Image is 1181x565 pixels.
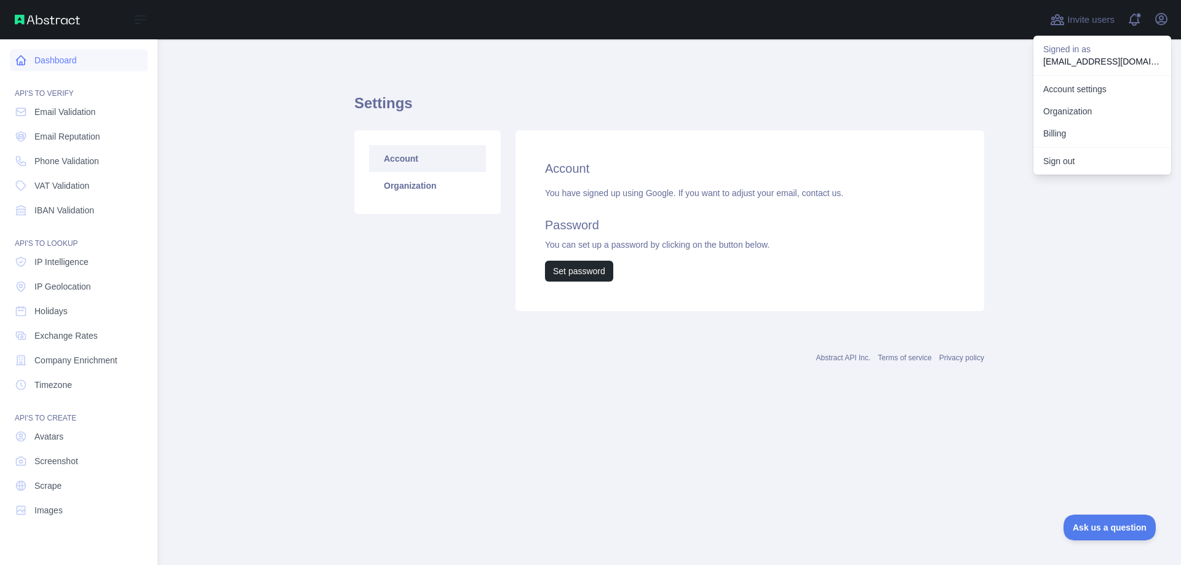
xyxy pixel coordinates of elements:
[34,379,72,391] span: Timezone
[10,49,148,71] a: Dashboard
[10,374,148,396] a: Timezone
[34,354,117,366] span: Company Enrichment
[1048,10,1117,30] button: Invite users
[1033,100,1171,122] a: Organization
[1033,78,1171,100] a: Account settings
[34,106,95,118] span: Email Validation
[34,480,62,492] span: Scrape
[10,300,148,322] a: Holidays
[816,354,871,362] a: Abstract API Inc.
[10,349,148,371] a: Company Enrichment
[1064,515,1156,540] iframe: Toggle Customer Support
[10,74,148,98] div: API'S TO VERIFY
[10,224,148,248] div: API'S TO LOOKUP
[34,256,89,268] span: IP Intelligence
[1043,55,1161,68] p: [EMAIL_ADDRESS][DOMAIN_NAME]
[10,251,148,273] a: IP Intelligence
[34,330,98,342] span: Exchange Rates
[34,280,91,293] span: IP Geolocation
[10,475,148,497] a: Scrape
[34,305,68,317] span: Holidays
[34,504,63,516] span: Images
[10,125,148,148] a: Email Reputation
[545,216,955,234] h2: Password
[545,160,955,177] h2: Account
[34,130,100,143] span: Email Reputation
[939,354,984,362] a: Privacy policy
[34,155,99,167] span: Phone Validation
[10,450,148,472] a: Screenshot
[1033,150,1171,172] button: Sign out
[10,199,148,221] a: IBAN Validation
[1033,122,1171,144] button: Billing
[10,325,148,347] a: Exchange Rates
[878,354,931,362] a: Terms of service
[801,188,843,198] a: contact us.
[10,425,148,448] a: Avatars
[10,150,148,172] a: Phone Validation
[34,180,89,192] span: VAT Validation
[10,398,148,423] div: API'S TO CREATE
[1067,13,1115,27] span: Invite users
[545,187,955,282] div: You have signed up using Google. If you want to adjust your email, You can set up a password by c...
[15,15,80,25] img: Abstract API
[369,145,486,172] a: Account
[354,93,984,123] h1: Settings
[10,101,148,123] a: Email Validation
[369,172,486,199] a: Organization
[34,204,94,216] span: IBAN Validation
[10,499,148,521] a: Images
[34,430,63,443] span: Avatars
[10,275,148,298] a: IP Geolocation
[10,175,148,197] a: VAT Validation
[1043,43,1161,55] p: Signed in as
[545,261,613,282] button: Set password
[34,455,78,467] span: Screenshot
